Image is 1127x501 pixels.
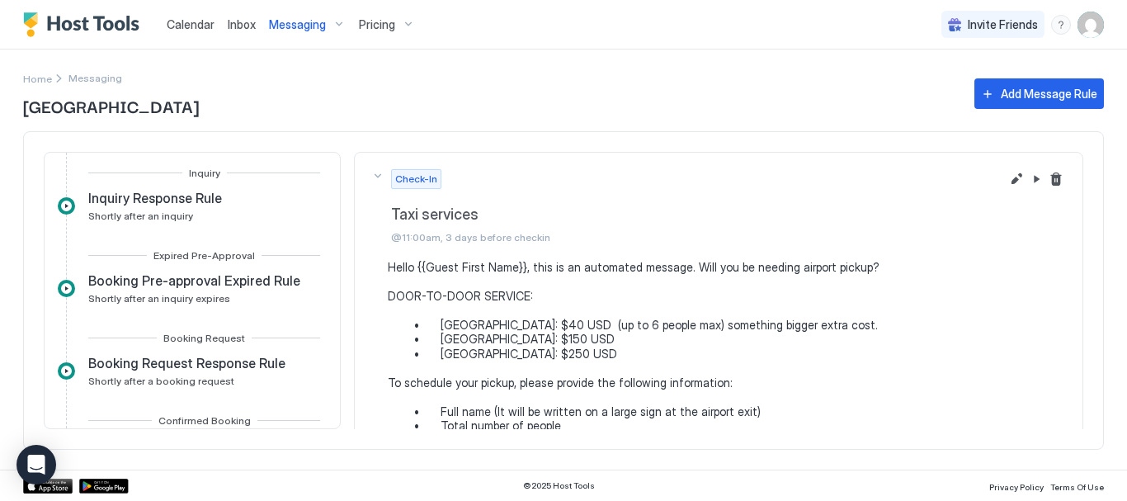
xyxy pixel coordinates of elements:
[79,479,129,494] a: Google Play Store
[395,172,437,187] span: Check-In
[388,260,1066,462] pre: Hello {{Guest First Name}}, this is an automated message. Will you be needing airport pickup? DOO...
[23,479,73,494] a: App Store
[523,480,595,491] span: © 2025 Host Tools
[23,69,52,87] a: Home
[1046,169,1066,189] button: Delete message rule
[88,190,222,206] span: Inquiry Response Rule
[1007,169,1026,189] button: Edit message rule
[23,93,958,118] span: [GEOGRAPHIC_DATA]
[1051,15,1071,35] div: menu
[989,482,1044,492] span: Privacy Policy
[355,153,1082,260] button: Check-InTaxi services@11:00am, 3 days before checkinEdit message rulePause Message RuleDelete mes...
[88,292,230,305] span: Shortly after an inquiry expires
[158,414,251,427] span: Confirmed Booking
[17,445,56,484] div: Open Intercom Messenger
[163,332,245,344] span: Booking Request
[1077,12,1104,38] div: User profile
[974,78,1104,109] button: Add Message Rule
[189,167,220,179] span: Inquiry
[88,355,285,371] span: Booking Request Response Rule
[228,17,256,31] span: Inbox
[88,210,193,222] span: Shortly after an inquiry
[359,17,395,32] span: Pricing
[23,73,52,85] span: Home
[1001,85,1097,102] div: Add Message Rule
[167,16,215,33] a: Calendar
[391,206,1000,225] span: Taxi services
[167,17,215,31] span: Calendar
[391,231,1000,243] span: @11:00am, 3 days before checkin
[269,17,326,32] span: Messaging
[989,477,1044,494] a: Privacy Policy
[88,272,300,289] span: Booking Pre-approval Expired Rule
[1050,482,1104,492] span: Terms Of Use
[228,16,256,33] a: Inbox
[23,12,147,37] a: Host Tools Logo
[68,72,122,84] span: Breadcrumb
[23,69,52,87] div: Breadcrumb
[355,260,1082,479] section: Check-InTaxi services@11:00am, 3 days before checkinEdit message rulePause Message RuleDelete mes...
[88,375,234,387] span: Shortly after a booking request
[1026,169,1046,189] button: Pause Message Rule
[153,249,255,262] span: Expired Pre-Approval
[1050,477,1104,494] a: Terms Of Use
[968,17,1038,32] span: Invite Friends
